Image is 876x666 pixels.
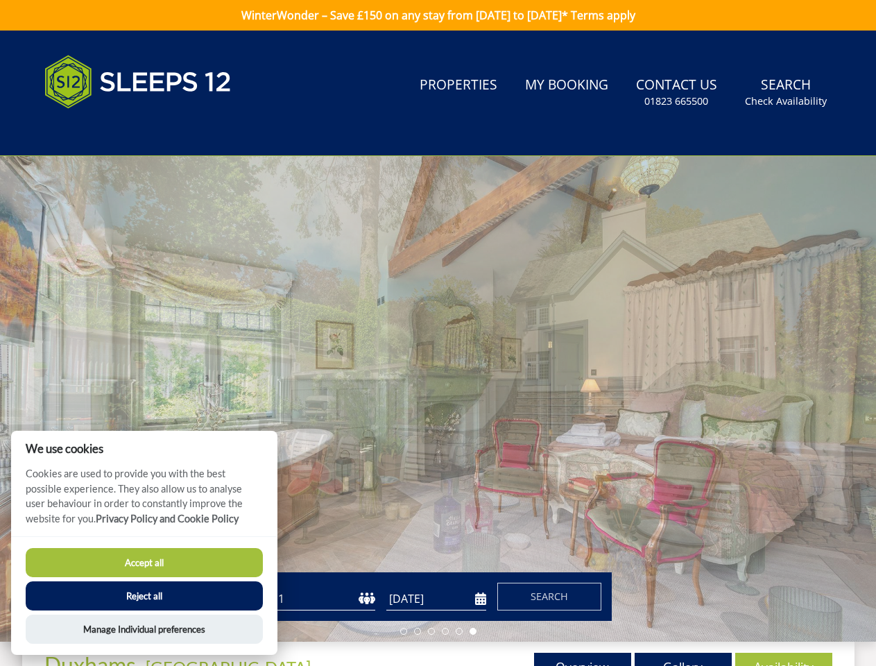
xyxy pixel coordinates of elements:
[630,70,723,115] a: Contact Us01823 665500
[745,94,827,108] small: Check Availability
[519,70,614,101] a: My Booking
[26,581,263,610] button: Reject all
[497,583,601,610] button: Search
[26,548,263,577] button: Accept all
[739,70,832,115] a: SearchCheck Availability
[11,466,277,536] p: Cookies are used to provide you with the best possible experience. They also allow us to analyse ...
[386,588,486,610] input: Arrival Date
[531,590,568,603] span: Search
[414,70,503,101] a: Properties
[644,94,708,108] small: 01823 665500
[26,615,263,644] button: Manage Individual preferences
[96,513,239,524] a: Privacy Policy and Cookie Policy
[11,442,277,455] h2: We use cookies
[44,47,232,117] img: Sleeps 12
[37,125,183,137] iframe: Customer reviews powered by Trustpilot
